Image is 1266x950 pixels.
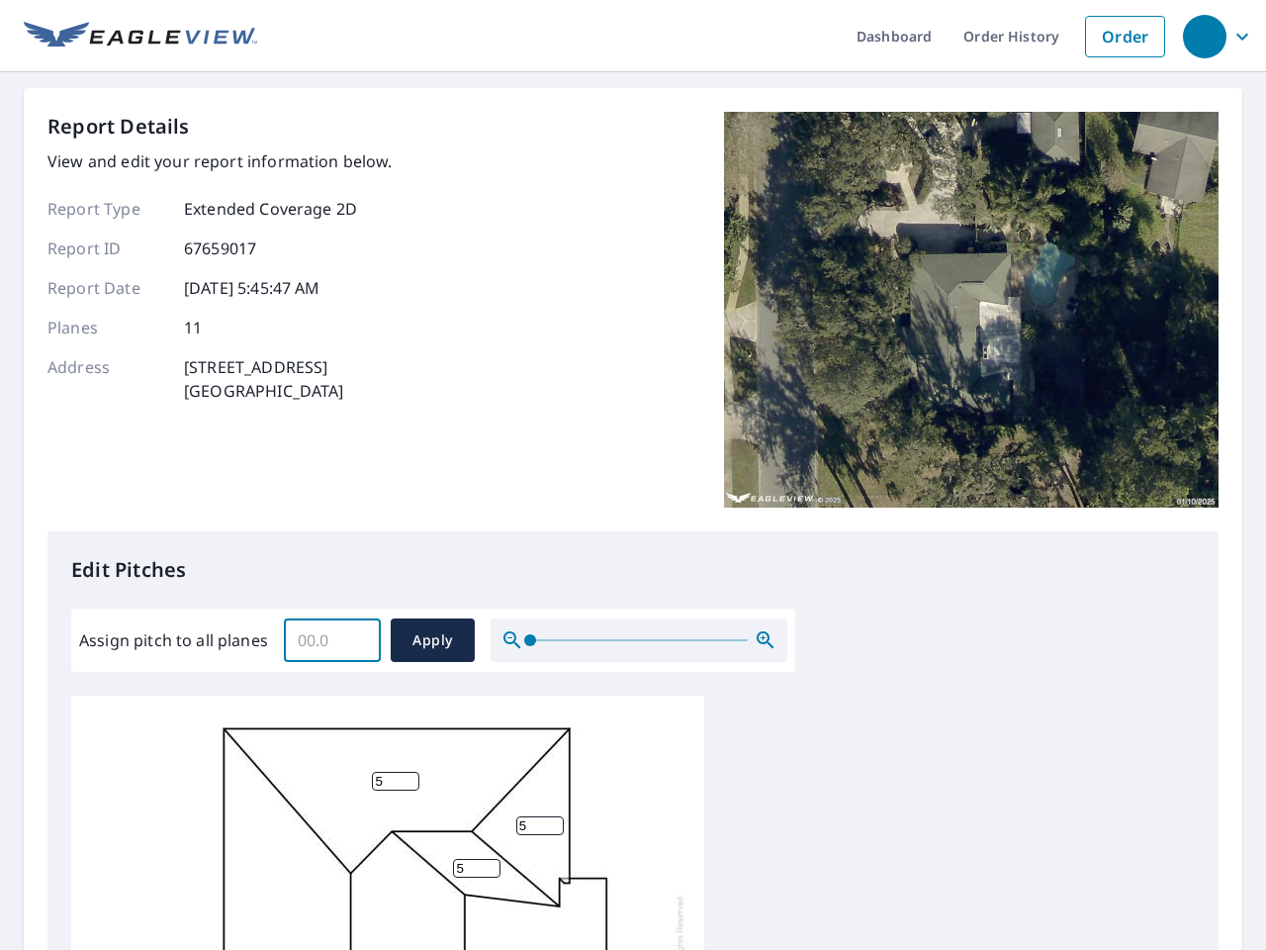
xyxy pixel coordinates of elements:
[184,276,320,300] p: [DATE] 5:45:47 AM
[184,197,357,221] p: Extended Coverage 2D
[284,613,381,668] input: 00.0
[47,197,166,221] p: Report Type
[184,316,202,339] p: 11
[24,22,257,51] img: EV Logo
[47,112,190,142] p: Report Details
[407,628,459,653] span: Apply
[1085,16,1165,57] a: Order
[724,112,1219,508] img: Top image
[47,149,393,173] p: View and edit your report information below.
[47,316,166,339] p: Planes
[184,237,256,260] p: 67659017
[71,555,1195,585] p: Edit Pitches
[47,237,166,260] p: Report ID
[391,618,475,662] button: Apply
[47,355,166,403] p: Address
[79,628,268,652] label: Assign pitch to all planes
[47,276,166,300] p: Report Date
[184,355,344,403] p: [STREET_ADDRESS] [GEOGRAPHIC_DATA]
